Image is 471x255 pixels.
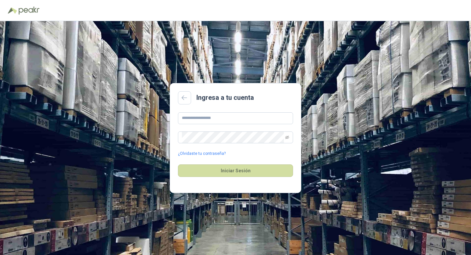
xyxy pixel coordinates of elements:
[8,7,17,14] img: Logo
[285,135,289,139] span: eye-invisible
[178,151,226,157] a: ¿Olvidaste tu contraseña?
[196,93,254,103] h2: Ingresa a tu cuenta
[18,7,39,14] img: Peakr
[178,164,293,177] button: Iniciar Sesión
